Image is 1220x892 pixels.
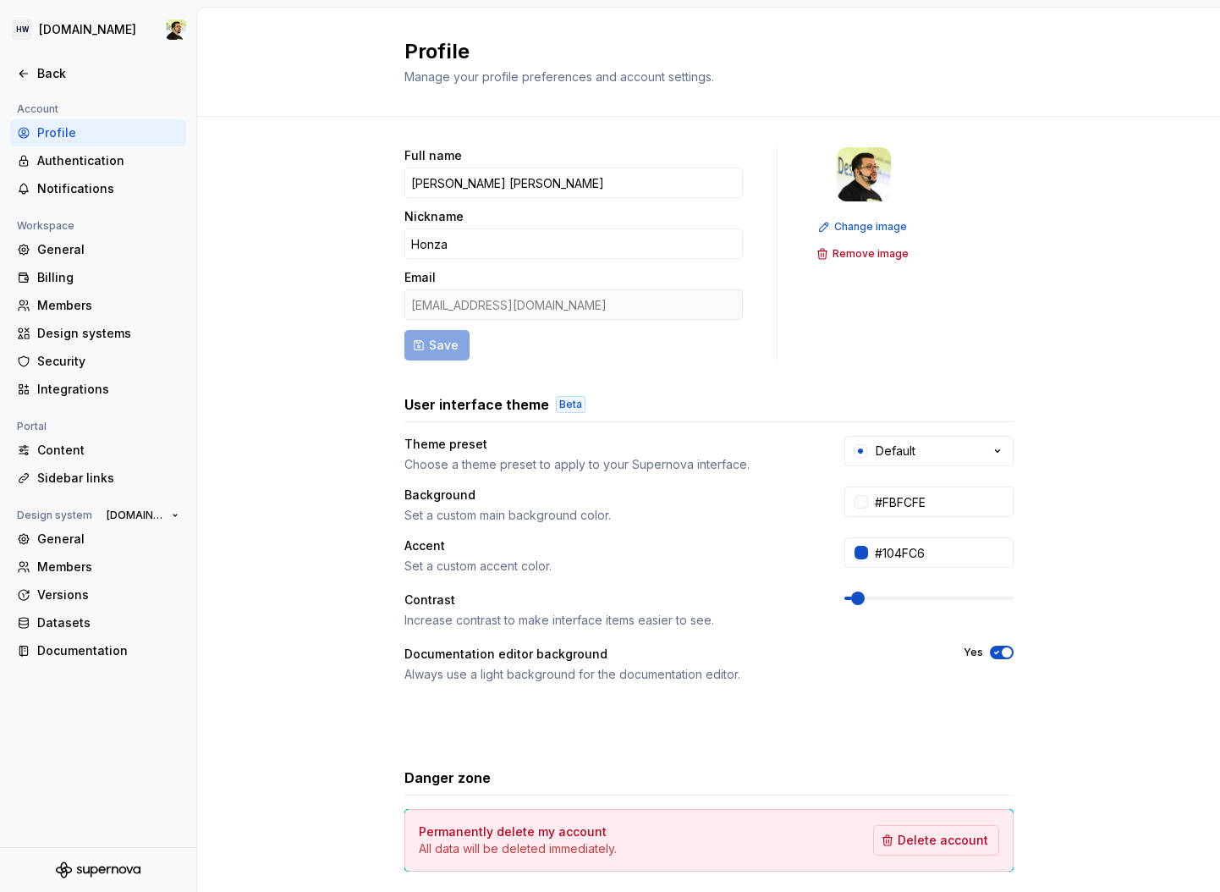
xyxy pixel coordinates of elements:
label: Nickname [404,208,464,225]
div: Security [37,353,179,370]
div: Content [37,442,179,459]
label: Email [404,269,436,286]
a: General [10,526,186,553]
div: Datasets [37,614,179,631]
div: Default [876,443,915,460]
a: Authentication [10,147,186,174]
a: Profile [10,119,186,146]
button: Change image [813,215,915,239]
div: Notifications [37,180,179,197]
a: Members [10,553,186,581]
div: Always use a light background for the documentation editor. [404,666,933,683]
div: Theme preset [404,436,814,453]
div: Beta [556,396,585,413]
div: Sidebar links [37,470,179,487]
h2: Profile [404,38,993,65]
span: Manage your profile preferences and account settings. [404,69,714,84]
a: Security [10,348,186,375]
div: Design systems [37,325,179,342]
img: Honza Toman [837,147,891,201]
div: Set a custom main background color. [404,507,814,524]
div: Increase contrast to make interface items easier to see. [404,612,814,629]
button: HW[DOMAIN_NAME]Honza Toman [3,11,193,48]
h4: Permanently delete my account [419,823,607,840]
label: Yes [964,646,983,659]
button: Remove image [811,242,916,266]
button: Default [844,436,1014,466]
div: General [37,241,179,258]
div: Account [10,99,65,119]
span: Remove image [833,247,909,261]
svg: Supernova Logo [56,862,140,878]
div: Profile [37,124,179,141]
div: Background [404,487,814,504]
div: General [37,531,179,548]
div: Set a custom accent color. [404,558,814,575]
a: General [10,236,186,263]
p: All data will be deleted immediately. [419,840,617,857]
div: Contrast [404,592,814,608]
a: Documentation [10,637,186,664]
a: Versions [10,581,186,608]
input: #104FC6 [868,537,1014,568]
img: Honza Toman [166,19,186,40]
a: Design systems [10,320,186,347]
div: Choose a theme preset to apply to your Supernova interface. [404,456,814,473]
div: Workspace [10,216,81,236]
span: [DOMAIN_NAME] [107,509,165,522]
div: Design system [10,505,99,526]
div: [DOMAIN_NAME] [39,21,136,38]
div: Back [37,65,179,82]
a: Integrations [10,376,186,403]
div: Portal [10,416,53,437]
div: Billing [37,269,179,286]
div: Members [37,297,179,314]
div: Versions [37,586,179,603]
span: Delete account [898,832,988,849]
a: Back [10,60,186,87]
div: Members [37,559,179,575]
label: Full name [404,147,462,164]
div: Accent [404,537,814,554]
div: Documentation editor background [404,646,933,663]
a: Billing [10,264,186,291]
div: Authentication [37,152,179,169]
a: Members [10,292,186,319]
a: Sidebar links [10,465,186,492]
input: #FFFFFF [868,487,1014,517]
a: Datasets [10,609,186,636]
div: Integrations [37,381,179,398]
a: Content [10,437,186,464]
a: Notifications [10,175,186,202]
h3: Danger zone [404,768,491,788]
h3: User interface theme [404,394,549,415]
button: Delete account [873,825,999,856]
span: Change image [834,220,907,234]
div: HW [12,19,32,40]
div: Documentation [37,642,179,659]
